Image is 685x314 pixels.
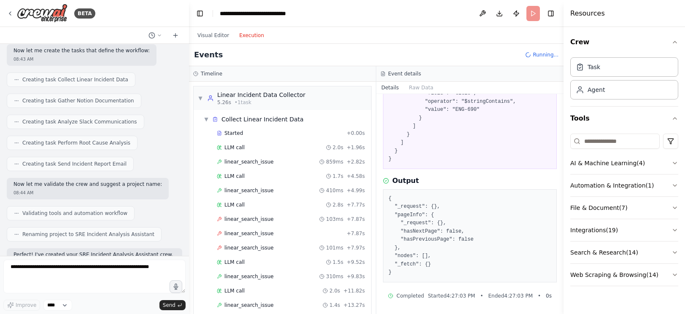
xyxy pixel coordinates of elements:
[480,293,483,299] span: •
[201,70,222,77] h3: Timeline
[392,176,419,186] h3: Output
[570,264,678,286] button: Web Scraping & Browsing(14)
[17,4,67,23] img: Logo
[13,56,150,62] div: 08:43 AM
[220,9,307,18] nav: breadcrumb
[13,252,175,265] p: Perfect! I've created your SRE Incident Analysis Assistant crew. Here's what I've built:
[224,173,245,180] span: LLM call
[22,210,127,217] span: Validating tools and automation workflow
[221,115,304,123] div: Collect Linear Incident Data
[428,293,475,299] span: Started 4:27:03 PM
[347,244,365,251] span: + 7.97s
[347,187,365,194] span: + 4.99s
[347,158,365,165] span: + 2.82s
[396,293,424,299] span: Completed
[570,54,678,106] div: Crew
[347,173,365,180] span: + 4.58s
[234,30,269,40] button: Execution
[224,259,245,266] span: LLM call
[145,30,165,40] button: Switch to previous chat
[333,173,343,180] span: 1.7s
[333,201,343,208] span: 2.8s
[347,216,365,223] span: + 7.87s
[333,144,343,151] span: 2.0s
[326,273,343,280] span: 310ms
[347,230,365,237] span: + 7.87s
[217,91,305,99] div: Linear Incident Data Collector
[169,30,182,40] button: Start a new chat
[170,280,182,293] button: Click to speak your automation idea
[13,181,162,188] p: Now let me validate the crew and suggest a project name:
[22,161,127,167] span: Creating task Send Incident Report Email
[333,259,343,266] span: 1.5s
[224,273,274,280] span: linear_search_issue
[16,302,36,309] span: Improve
[488,293,533,299] span: Ended 4:27:03 PM
[159,300,186,310] button: Send
[224,287,245,294] span: LLM call
[224,187,274,194] span: linear_search_issue
[570,8,605,19] h4: Resources
[570,107,678,130] button: Tools
[194,49,223,61] h2: Events
[22,97,134,104] span: Creating task Gather Notion Documentation
[388,195,551,277] pre: { "_request": {}, "pageInfo": { "_request": {}, "hasNextPage": false, "hasPreviousPage": false },...
[326,216,343,223] span: 103ms
[545,8,557,19] button: Hide right sidebar
[224,302,274,309] span: linear_search_issue
[347,144,365,151] span: + 1.96s
[570,130,678,293] div: Tools
[192,30,234,40] button: Visual Editor
[13,48,150,54] p: Now let me create the tasks that define the workflow:
[163,302,175,309] span: Send
[326,187,343,194] span: 410ms
[22,118,137,125] span: Creating task Analyze Slack Communications
[388,70,421,77] h3: Event details
[329,287,340,294] span: 2.0s
[224,216,274,223] span: linear_search_issue
[224,201,245,208] span: LLM call
[533,51,558,58] span: Running...
[326,244,343,251] span: 101ms
[347,273,365,280] span: + 9.83s
[204,116,209,123] span: ▼
[235,99,251,106] span: • 1 task
[570,197,678,219] button: File & Document(7)
[570,219,678,241] button: Integrations(19)
[588,86,605,94] div: Agent
[224,230,274,237] span: linear_search_issue
[343,302,365,309] span: + 13.27s
[224,244,274,251] span: linear_search_issue
[546,293,552,299] span: 0 s
[217,99,231,106] span: 5.26s
[329,302,340,309] span: 1.4s
[347,201,365,208] span: + 7.77s
[570,30,678,54] button: Crew
[538,293,541,299] span: •
[22,76,128,83] span: Creating task Collect Linear Incident Data
[570,152,678,174] button: AI & Machine Learning(4)
[570,174,678,196] button: Automation & Integration(1)
[343,287,365,294] span: + 11.82s
[3,300,40,311] button: Improve
[224,130,243,137] span: Started
[347,259,365,266] span: + 9.52s
[22,140,130,146] span: Creating task Perform Root Cause Analysis
[74,8,95,19] div: BETA
[22,231,154,238] span: Renaming project to SRE Incident Analysis Assistant
[376,82,404,94] button: Details
[224,144,245,151] span: LLM call
[404,82,439,94] button: Raw Data
[13,190,162,196] div: 08:44 AM
[570,242,678,263] button: Search & Research(14)
[588,63,600,71] div: Task
[224,158,274,165] span: linear_search_issue
[326,158,343,165] span: 859ms
[198,95,203,102] span: ▼
[347,130,365,137] span: + 0.00s
[194,8,206,19] button: Hide left sidebar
